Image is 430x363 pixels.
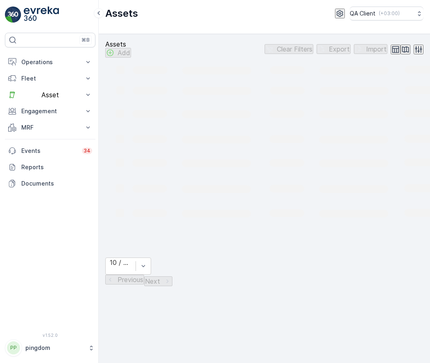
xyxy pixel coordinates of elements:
[21,147,77,155] p: Events
[21,91,79,99] p: Asset
[265,44,313,54] button: Clear Filters
[329,45,350,53] p: Export
[317,44,351,54] button: Export
[105,48,131,58] button: Add
[118,276,143,283] p: Previous
[118,49,130,56] p: Add
[21,123,79,132] p: MRF
[21,58,79,66] p: Operations
[5,103,95,119] button: Engagement
[144,276,172,286] button: Next
[5,119,95,136] button: MRF
[350,9,376,18] p: QA Client
[84,148,91,154] p: 34
[105,7,138,20] p: Assets
[5,54,95,70] button: Operations
[277,45,312,53] p: Clear Filters
[7,341,20,354] div: PP
[21,179,92,188] p: Documents
[145,278,160,285] p: Next
[5,175,95,192] a: Documents
[5,70,95,87] button: Fleet
[105,40,131,48] p: Assets
[25,344,84,352] p: pingdom
[21,107,79,115] p: Engagement
[21,163,92,171] p: Reports
[354,44,387,54] button: Import
[350,7,423,20] button: QA Client(+03:00)
[110,259,131,266] div: 10 / Page
[81,37,90,43] p: ⌘B
[5,143,95,159] a: Events34
[5,333,95,338] span: v 1.52.0
[5,7,21,23] img: logo
[5,339,95,356] button: PPpingdom
[21,74,79,83] p: Fleet
[379,10,400,17] p: ( +03:00 )
[105,275,144,285] button: Previous
[24,7,59,23] img: logo_light-DOdMpM7g.png
[366,45,387,53] p: Import
[5,87,95,103] button: Asset
[5,159,95,175] a: Reports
